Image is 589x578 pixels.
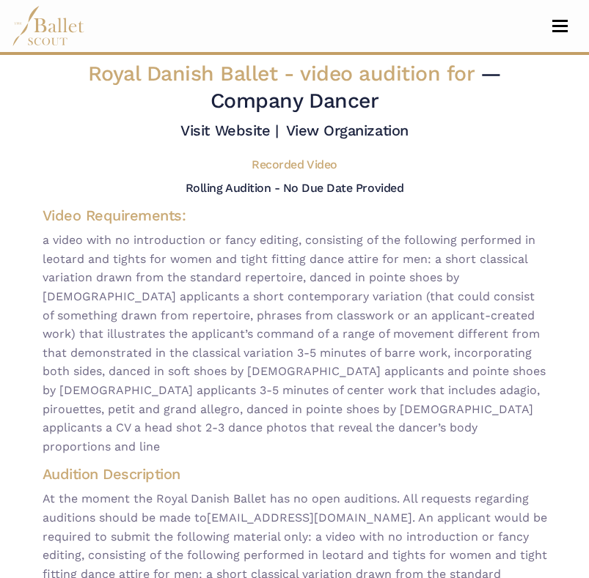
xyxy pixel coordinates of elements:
[211,62,502,113] span: — Company Dancer
[180,122,278,139] a: Visit Website |
[286,122,409,139] a: View Organization
[300,62,474,86] span: video audition for
[43,207,186,224] span: Video Requirements:
[88,62,480,86] span: Royal Danish Ballet -
[43,464,547,483] h4: Audition Description
[252,158,337,173] h5: Recorded Video
[186,181,403,195] h5: Rolling Audition - No Due Date Provided
[43,231,547,456] span: a video with no introduction or fancy editing, consisting of the following performed in leotard a...
[543,19,577,33] button: Toggle navigation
